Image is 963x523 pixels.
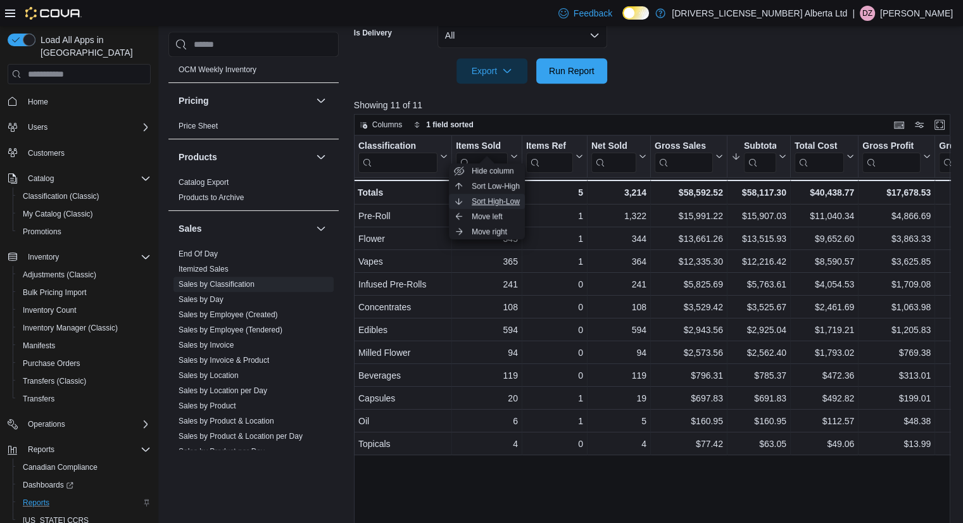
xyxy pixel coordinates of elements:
span: Operations [23,417,151,432]
div: 0 [526,299,583,315]
div: 119 [456,368,518,383]
button: 1 field sorted [408,117,479,132]
button: Sales [179,222,311,235]
span: Feedback [574,7,612,20]
div: Doug Zimmerman [860,6,875,21]
div: Subtotal [744,141,776,173]
a: Sales by Location [179,371,239,380]
div: 6 [456,413,518,429]
a: Inventory Count [18,303,82,318]
div: 0 [526,345,583,360]
span: Home [23,93,151,109]
a: Inventory Manager (Classic) [18,320,123,336]
div: Vapes [358,254,448,269]
a: Sales by Day [179,295,223,304]
span: Users [28,122,47,132]
div: 5 [591,413,646,429]
button: Pricing [313,93,329,108]
div: $11,040.34 [795,208,854,224]
button: Operations [3,415,156,433]
button: Net Sold [591,141,646,173]
button: Move right [449,224,525,239]
div: $13.99 [862,436,931,451]
div: 20 [456,391,518,406]
div: Gross Profit [862,141,921,153]
a: Products to Archive [179,193,244,202]
span: Transfers (Classic) [18,374,151,389]
button: Operations [23,417,70,432]
a: Sales by Employee (Created) [179,310,278,319]
div: 594 [456,322,518,337]
div: $3,529.42 [655,299,723,315]
h3: Sales [179,222,202,235]
span: Inventory Manager (Classic) [23,323,118,333]
span: Manifests [18,338,151,353]
div: $58,592.52 [655,185,723,200]
div: Milled Flower [358,345,448,360]
span: Inventory Count [18,303,151,318]
span: Transfers [23,394,54,404]
div: Items Sold [456,141,508,153]
span: Adjustments (Classic) [23,270,96,280]
div: Flower [358,231,448,246]
div: $1,063.98 [862,299,931,315]
div: 1 [526,231,583,246]
span: Inventory Count [23,305,77,315]
div: Net Sold [591,141,636,173]
div: $12,335.30 [655,254,723,269]
a: Manifests [18,338,60,353]
span: Sales by Product [179,401,236,411]
a: Sales by Product per Day [179,447,265,456]
div: Gross Profit [862,141,921,173]
div: 108 [456,299,518,315]
div: Products [168,175,339,210]
span: Promotions [18,224,151,239]
a: Price Sheet [179,122,218,130]
button: Gross Profit [862,141,931,173]
div: Net Sold [591,141,636,153]
span: My Catalog (Classic) [18,206,151,222]
button: Home [3,92,156,110]
span: DZ [862,6,872,21]
div: Beverages [358,368,448,383]
div: $63.05 [731,436,786,451]
a: Dashboards [13,476,156,494]
span: Canadian Compliance [18,460,151,475]
div: 4 [456,436,518,451]
p: Showing 11 of 11 [354,99,957,111]
span: Inventory [28,252,59,262]
span: Sales by Product & Location [179,416,274,426]
span: Reports [28,444,54,455]
div: 94 [591,345,646,360]
button: Products [179,151,311,163]
div: Total Cost [795,141,844,173]
span: Sales by Location [179,370,239,381]
button: Canadian Compliance [13,458,156,476]
a: Feedback [553,1,617,26]
span: Users [23,120,151,135]
div: $2,925.04 [731,322,786,337]
button: Reports [23,442,60,457]
a: Home [23,94,53,110]
h3: Pricing [179,94,208,107]
button: Subtotal [731,141,786,173]
span: Sales by Classification [179,279,255,289]
div: 0 [526,368,583,383]
span: Reports [23,498,49,508]
div: $3,863.33 [862,231,931,246]
a: Canadian Compliance [18,460,103,475]
div: Totals [358,185,448,200]
a: Sales by Product & Location [179,417,274,425]
div: $691.83 [731,391,786,406]
div: 94 [456,345,518,360]
div: 119 [591,368,646,383]
a: Sales by Product [179,401,236,410]
span: My Catalog (Classic) [23,209,93,219]
a: OCM Weekly Inventory [179,65,256,74]
button: Purchase Orders [13,355,156,372]
span: Inventory Manager (Classic) [18,320,151,336]
span: Sales by Invoice [179,340,234,350]
div: Subtotal [744,141,776,153]
div: Gross Sales [655,141,713,173]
